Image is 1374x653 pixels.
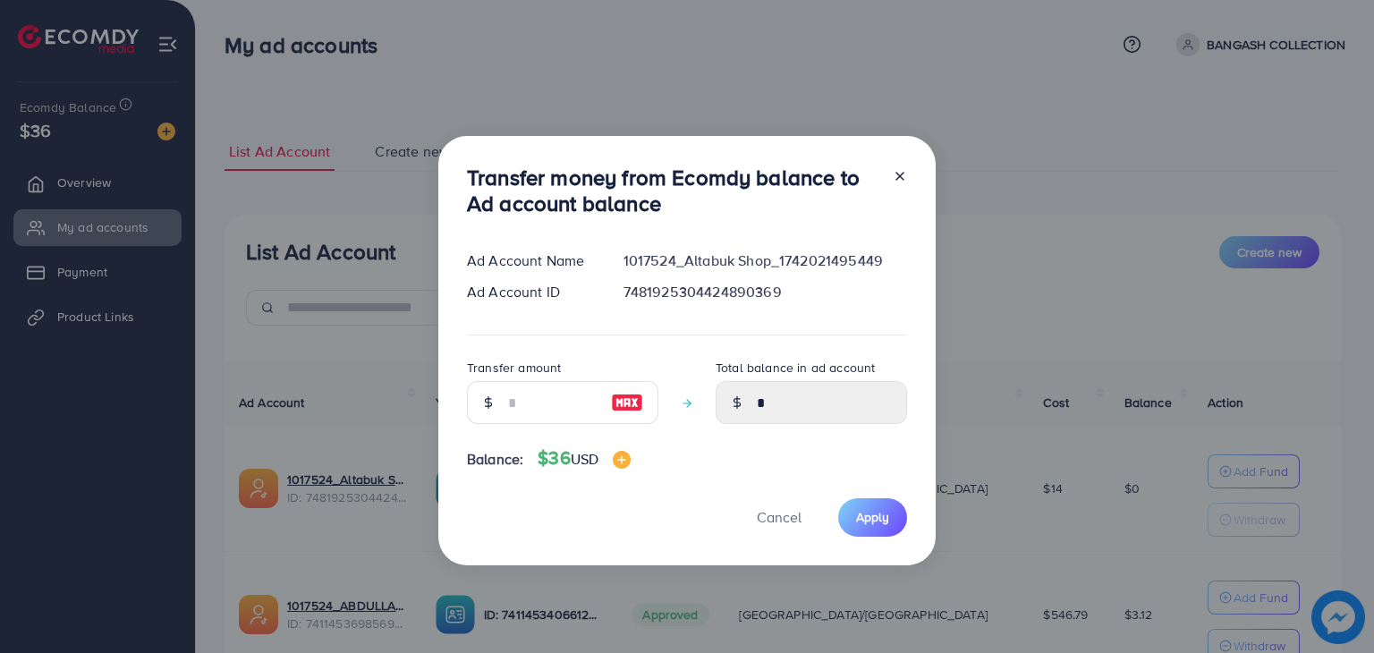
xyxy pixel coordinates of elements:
label: Transfer amount [467,359,561,377]
div: Ad Account Name [453,250,609,271]
div: 7481925304424890369 [609,282,921,302]
span: USD [571,449,598,469]
h4: $36 [538,447,631,470]
button: Cancel [734,498,824,537]
h3: Transfer money from Ecomdy balance to Ad account balance [467,165,878,216]
span: Apply [856,508,889,526]
label: Total balance in ad account [716,359,875,377]
img: image [611,392,643,413]
div: Ad Account ID [453,282,609,302]
div: 1017524_Altabuk Shop_1742021495449 [609,250,921,271]
img: image [613,451,631,469]
button: Apply [838,498,907,537]
span: Balance: [467,449,523,470]
span: Cancel [757,507,801,527]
